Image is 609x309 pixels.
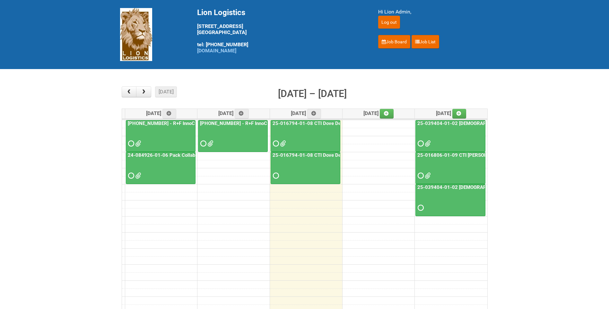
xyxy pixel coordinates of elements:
a: [PHONE_NUMBER] - R+F InnoCPT - photo slot [198,120,268,152]
a: Add an event [380,109,394,119]
a: [DOMAIN_NAME] [197,48,236,54]
a: 25-016806-01-09 CTI [PERSON_NAME] Bar Superior HUT [415,152,485,184]
span: [DATE] [218,110,249,116]
img: Lion Logistics [120,8,152,61]
a: [PHONE_NUMBER] - R+F InnoCPT - photo slot [199,120,300,126]
a: [PHONE_NUMBER] - R+F InnoCPT [126,120,202,126]
a: Add an event [162,109,177,119]
span: Requested [128,173,133,178]
span: grp 1001 2..jpg group 1001 1..jpg MOR 24-084926-01-08.xlsm Labels 24-084926-01-06 Pack Collab Wan... [135,173,140,178]
div: [STREET_ADDRESS] [GEOGRAPHIC_DATA] tel: [PHONE_NUMBER] [197,8,362,54]
a: Lion Logistics [120,31,152,37]
span: Requested [418,141,422,146]
span: [DATE] [436,110,466,116]
span: Requested [273,141,277,146]
a: 25-039404-01-02 [DEMOGRAPHIC_DATA] Wet Shave SQM - photo slot [416,184,572,190]
span: [DATE] [291,110,321,116]
a: 25-039404-01-02 [DEMOGRAPHIC_DATA] Wet Shave SQM [416,120,547,126]
h2: [DATE] – [DATE] [278,86,347,101]
span: Requested [418,206,422,210]
a: 25-016794-01-08 CTI Dove Deep Moisture - Photos slot [271,152,396,158]
a: 24-084926-01-06 Pack Collab Wand Tint [126,152,196,184]
a: 25-039404-01-02 [DEMOGRAPHIC_DATA] Wet Shave SQM - photo slot [415,184,485,216]
div: Hi Lion Admin, [378,8,489,16]
span: Requested [128,141,133,146]
a: 25-016794-01-08 CTI Dove Deep Moisture - Photos slot [271,152,340,184]
a: [PHONE_NUMBER] - R+F InnoCPT [126,120,196,152]
a: Add an event [235,109,249,119]
a: 25-039404-01-02 [DEMOGRAPHIC_DATA] Wet Shave SQM [415,120,485,152]
span: Lion Logistics [197,8,245,17]
a: Add an event [307,109,321,119]
input: Log out [378,16,400,29]
span: Requested [200,141,205,146]
span: Requested [273,173,277,178]
a: Job List [412,35,439,49]
a: 25-016794-01-08 CTI Dove Deep Moisture [271,120,368,126]
span: Group 6000.pdf Group 5000.pdf Group 4000.pdf Group 3000.pdf Group 2000.pdf Group 1000.pdf Additio... [425,141,429,146]
span: [DATE] [146,110,177,116]
a: 24-084926-01-06 Pack Collab Wand Tint [126,152,219,158]
a: Job Board [378,35,410,49]
a: 25-016794-01-08 CTI Dove Deep Moisture [271,120,340,152]
button: [DATE] [155,86,177,97]
span: LPF - 25-016806-01-09 CTI Dove CM Bar Superior HUT.xlsx Dove CM Usage Instructions.pdf MDN - 25-0... [425,173,429,178]
span: [DATE] [363,110,394,116]
span: MDN 25-032854-01-08 Left overs.xlsx MOR 25-032854-01-08.xlsm 25_032854_01_LABELS_Lion.xlsx MDN 25... [135,141,140,146]
span: 25-016794-01-01_LABELS_Lion1.xlsx MOR 25-016794-01-08.xlsm 25-016794-01-01_LABELS_Lion.xlsx Dove ... [280,141,284,146]
a: 25-016806-01-09 CTI [PERSON_NAME] Bar Superior HUT [416,152,544,158]
a: Add an event [452,109,466,119]
span: GROUP 001.jpg GROUP 001 (2).jpg [207,141,212,146]
span: Requested [418,173,422,178]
